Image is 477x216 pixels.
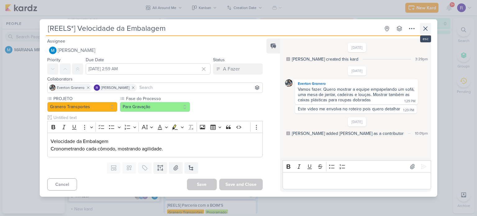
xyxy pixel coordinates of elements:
[49,47,57,54] img: MARIANA MIRANDA
[47,121,263,133] div: Editor toolbar
[298,87,416,103] div: Vamos fazer. Quero mostrar a equipe empapelando um sofá, uma mesa de jantar, cadeiras e louças. M...
[403,108,414,113] div: 1:29 PM
[47,133,263,157] div: Editor editing area: main
[49,85,56,91] img: Everton Granero
[138,84,261,91] input: Search
[404,99,416,104] div: 1:29 PM
[94,85,100,91] img: Rafael Granero
[298,106,400,112] div: Este video me envolva no roteiro pois quero detalhar
[296,80,417,87] div: Everton Granero
[213,57,225,62] label: Status
[286,131,290,135] div: Everyone can see this log
[286,57,290,61] div: Everyone can see this log
[57,85,84,90] span: Everton Granero
[292,130,404,137] div: MARIANA added Rafael as a contributor
[51,138,259,145] p: Velocidade da Embalagem
[415,56,428,62] div: 3:29pm
[101,85,129,90] span: [PERSON_NAME]
[415,131,428,136] div: 10:01pm
[285,79,293,87] img: Everton Granero
[125,95,190,102] label: Fase do Processo
[47,76,263,82] div: Collaborators
[420,35,431,42] div: esc
[283,160,431,172] div: Editor toolbar
[47,102,117,112] button: Granero Transportes
[53,95,117,102] label: PROJETO
[283,172,431,189] div: Editor editing area: main
[47,57,61,62] label: Priority
[46,23,380,34] input: Untitled Kard
[52,114,263,121] input: Untitled text
[51,145,259,153] p: Cronometrando cada cômodo, mostrando agilidade.
[86,63,211,75] input: Select a date
[292,56,358,62] div: MARIANA created this kard
[47,39,65,44] label: Assignee
[47,45,263,56] button: [PERSON_NAME]
[213,63,263,75] button: A Fazer
[223,65,240,73] div: A Fazer
[86,57,104,62] label: Due Date
[58,47,95,54] span: [PERSON_NAME]
[120,102,190,112] button: Para Gravação
[47,178,77,191] button: Cancel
